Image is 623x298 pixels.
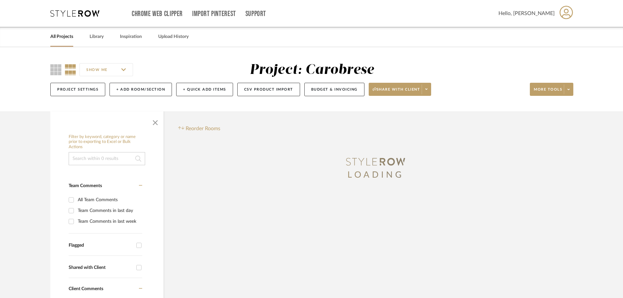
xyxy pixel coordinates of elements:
[347,171,404,179] span: LOADING
[69,265,133,271] div: Shared with Client
[250,63,374,77] div: Project: Carobrese
[50,32,73,41] a: All Projects
[69,134,145,150] h6: Filter by keyword, category or name prior to exporting to Excel or Bulk Actions
[158,32,189,41] a: Upload History
[369,83,431,96] button: Share with client
[120,32,142,41] a: Inspiration
[237,83,300,96] button: CSV Product Import
[90,32,104,41] a: Library
[498,9,555,17] span: Hello, [PERSON_NAME]
[534,87,562,97] span: More tools
[149,115,162,128] button: Close
[178,125,220,132] button: Reorder Rooms
[245,11,266,17] a: Support
[78,216,141,227] div: Team Comments in last week
[69,243,133,248] div: Flagged
[304,83,364,96] button: Budget & Invoicing
[78,195,141,205] div: All Team Comments
[50,83,105,96] button: Project Settings
[69,287,103,291] span: Client Comments
[186,125,220,132] span: Reorder Rooms
[69,184,102,188] span: Team Comments
[109,83,172,96] button: + Add Room/Section
[373,87,420,97] span: Share with client
[132,11,183,17] a: Chrome Web Clipper
[192,11,236,17] a: Import Pinterest
[176,83,233,96] button: + Quick Add Items
[530,83,573,96] button: More tools
[69,152,145,165] input: Search within 0 results
[78,205,141,216] div: Team Comments in last day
